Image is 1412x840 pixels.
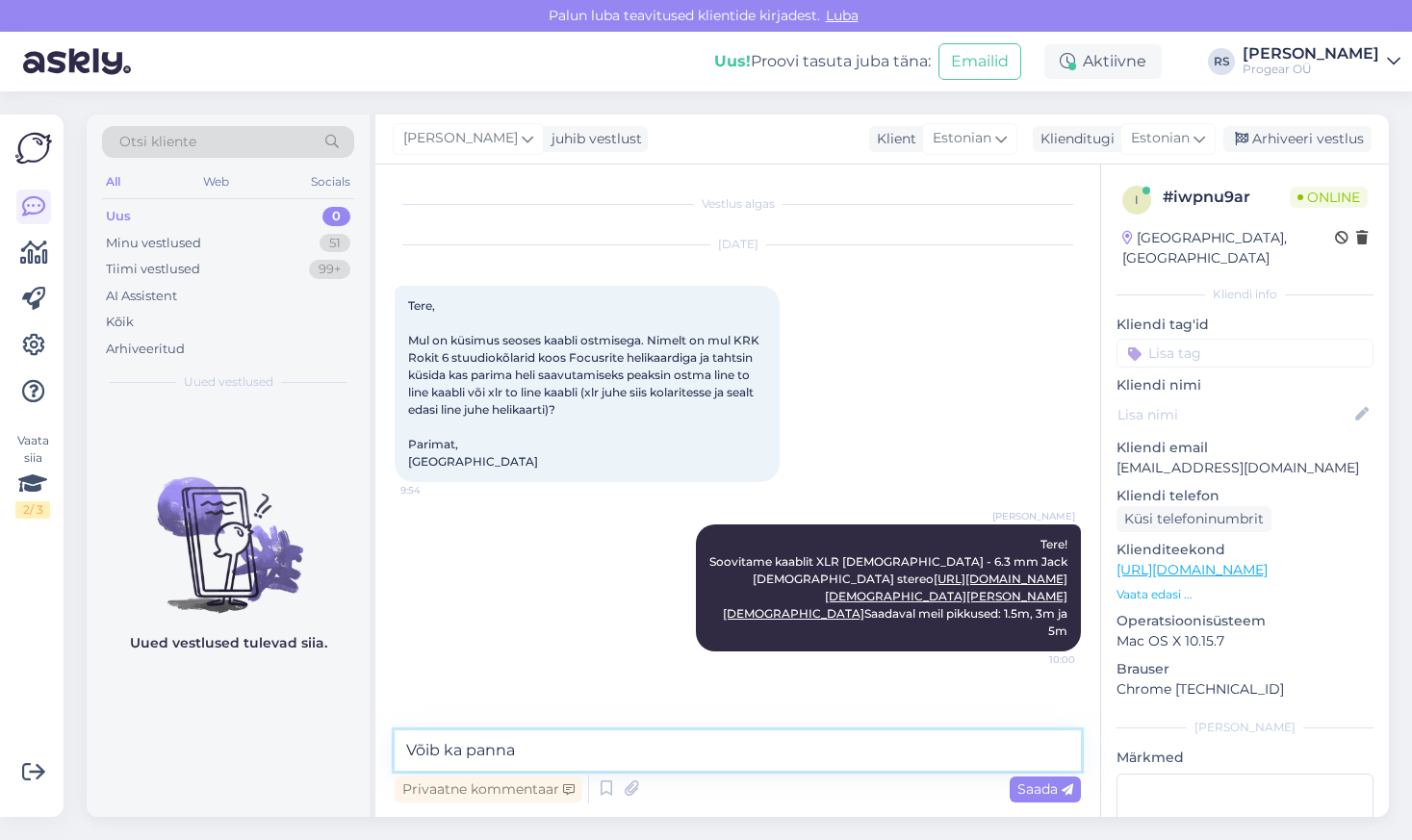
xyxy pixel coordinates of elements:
span: Estonian [1131,128,1190,149]
div: juhib vestlust [544,129,642,149]
p: Vaata edasi ... [1117,586,1373,603]
p: Kliendi email [1117,438,1373,458]
div: # iwpnu9ar [1163,186,1290,209]
input: Lisa nimi [1117,404,1351,425]
p: Brauser [1117,659,1373,679]
div: Kliendi info [1117,286,1373,303]
p: Uued vestlused tulevad siia. [130,633,327,653]
div: Tiimi vestlused [106,260,200,279]
input: Lisa tag [1117,339,1373,368]
a: [URL][DOMAIN_NAME] [1117,561,1268,578]
div: Vestlus algas [395,195,1081,213]
span: Uued vestlused [184,373,273,391]
p: Kliendi nimi [1117,375,1373,395]
a: [URL][DOMAIN_NAME][DEMOGRAPHIC_DATA][PERSON_NAME][DEMOGRAPHIC_DATA] [723,572,1067,621]
div: All [102,169,124,194]
span: Tere, Mul on küsimus seoses kaabli ostmisega. Nimelt on mul KRK Rokit 6 stuudiokõlarid koos Focus... [408,298,762,469]
span: 10:00 [1003,652,1075,667]
div: Arhiveeri vestlus [1223,126,1372,152]
div: 0 [322,207,350,226]
p: Kliendi telefon [1117,486,1373,506]
div: [PERSON_NAME] [1243,46,1379,62]
span: Otsi kliente [119,132,196,152]
div: 99+ [309,260,350,279]
div: Proovi tasuta juba täna: [714,50,931,73]
span: Estonian [933,128,991,149]
div: Küsi telefoninumbrit [1117,506,1271,532]
p: Märkmed [1117,748,1373,768]
div: Minu vestlused [106,234,201,253]
div: Klient [869,129,916,149]
div: Privaatne kommentaar [395,776,582,802]
p: Klienditeekond [1117,540,1373,560]
span: [PERSON_NAME] [992,509,1075,523]
div: AI Assistent [106,287,177,306]
div: RS [1208,48,1235,75]
span: i [1135,192,1139,207]
p: Kliendi tag'id [1117,315,1373,335]
img: No chats [87,443,370,616]
div: [PERSON_NAME] [1117,719,1373,736]
div: Klienditugi [1033,129,1115,149]
p: Operatsioonisüsteem [1117,611,1373,631]
span: Luba [820,7,864,24]
span: Online [1290,187,1368,208]
span: [PERSON_NAME] [403,128,518,149]
div: [DATE] [395,236,1081,253]
div: Progear OÜ [1243,62,1379,77]
div: 51 [320,234,350,253]
div: [GEOGRAPHIC_DATA], [GEOGRAPHIC_DATA] [1122,228,1335,268]
span: 9:54 [400,483,473,497]
b: Uus! [714,52,751,70]
div: Kõik [106,313,134,332]
p: Mac OS X 10.15.7 [1117,631,1373,651]
p: Chrome [TECHNICAL_ID] [1117,679,1373,700]
button: Emailid [938,43,1021,80]
span: Saada [1017,780,1073,798]
div: Aktiivne [1044,44,1162,79]
a: [PERSON_NAME]Progear OÜ [1243,46,1400,77]
textarea: Võib ka panna [395,730,1081,771]
div: Web [199,169,233,194]
img: Askly Logo [15,130,52,166]
div: Vaata siia [15,432,50,519]
p: [EMAIL_ADDRESS][DOMAIN_NAME] [1117,458,1373,478]
div: Arhiveeritud [106,340,185,359]
div: Socials [307,169,354,194]
div: Uus [106,207,131,226]
div: 2 / 3 [15,501,50,519]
